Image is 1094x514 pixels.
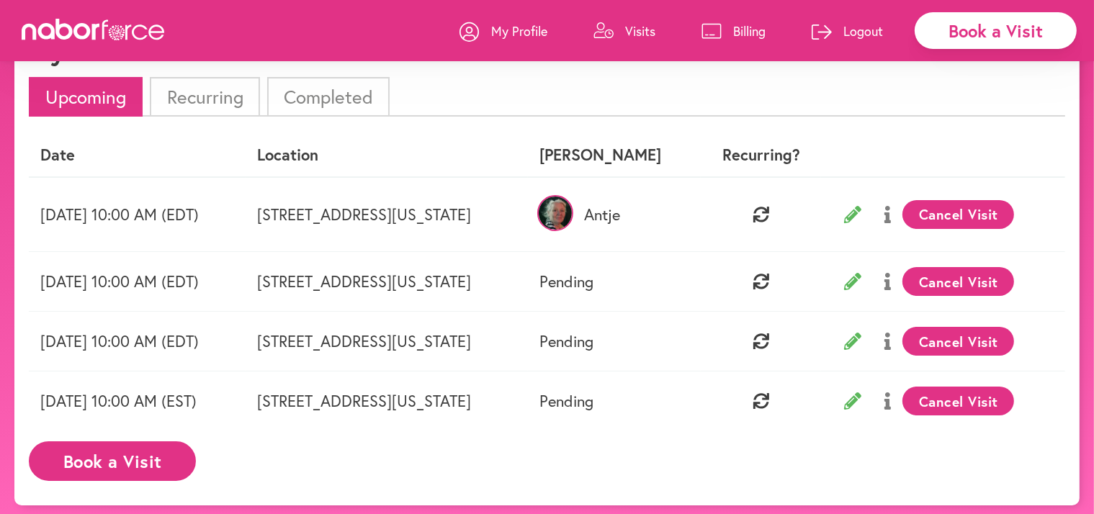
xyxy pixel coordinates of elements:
[29,452,196,466] a: Book a Visit
[150,77,259,117] li: Recurring
[902,200,1014,229] button: Cancel Visit
[902,387,1014,415] button: Cancel Visit
[812,9,883,53] a: Logout
[491,22,547,40] p: My Profile
[537,195,573,231] img: CMBG0h9KRDyAhfatKI06
[29,312,246,371] td: [DATE] 10:00 AM (EDT)
[246,177,529,252] td: [STREET_ADDRESS][US_STATE]
[528,252,701,312] td: Pending
[246,312,529,371] td: [STREET_ADDRESS][US_STATE]
[246,252,529,312] td: [STREET_ADDRESS][US_STATE]
[915,12,1077,49] div: Book a Visit
[843,22,883,40] p: Logout
[29,35,138,66] h1: My Visits
[267,77,390,117] li: Completed
[733,22,766,40] p: Billing
[902,327,1014,356] button: Cancel Visit
[29,177,246,252] td: [DATE] 10:00 AM (EDT)
[246,371,529,431] td: [STREET_ADDRESS][US_STATE]
[29,371,246,431] td: [DATE] 10:00 AM (EST)
[29,77,143,117] li: Upcoming
[528,371,701,431] td: Pending
[593,9,655,53] a: Visits
[29,134,246,176] th: Date
[246,134,529,176] th: Location
[902,267,1014,296] button: Cancel Visit
[701,9,766,53] a: Billing
[459,9,547,53] a: My Profile
[539,205,689,224] p: Antje
[701,134,821,176] th: Recurring?
[528,134,701,176] th: [PERSON_NAME]
[29,441,196,481] button: Book a Visit
[625,22,655,40] p: Visits
[29,252,246,312] td: [DATE] 10:00 AM (EDT)
[528,312,701,371] td: Pending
